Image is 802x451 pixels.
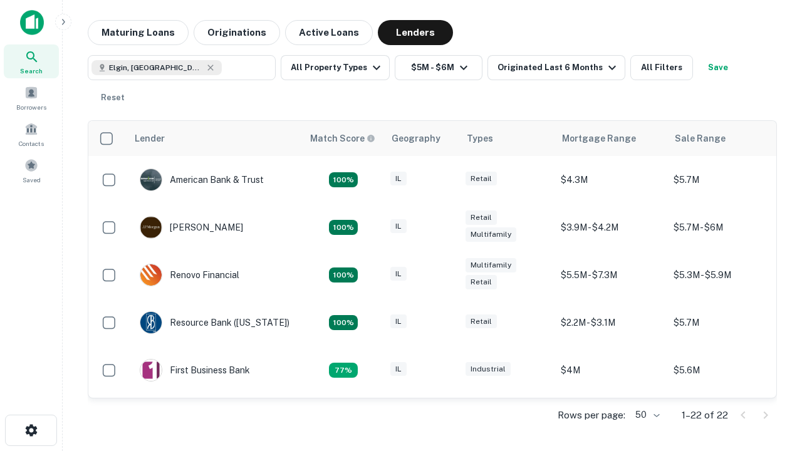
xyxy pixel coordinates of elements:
div: Matching Properties: 3, hasApolloMatch: undefined [329,363,358,378]
span: Search [20,66,43,76]
div: Matching Properties: 4, hasApolloMatch: undefined [329,220,358,235]
td: $5.3M - $5.9M [667,251,780,299]
a: Contacts [4,117,59,151]
img: picture [140,312,162,333]
div: Geography [392,131,440,146]
img: picture [140,217,162,238]
div: Mortgage Range [562,131,636,146]
p: 1–22 of 22 [682,408,728,423]
div: IL [390,314,407,329]
span: Borrowers [16,102,46,112]
div: Types [467,131,493,146]
th: Types [459,121,555,156]
div: Sale Range [675,131,726,146]
th: Lender [127,121,303,156]
button: Maturing Loans [88,20,189,45]
img: capitalize-icon.png [20,10,44,35]
div: Matching Properties: 7, hasApolloMatch: undefined [329,172,358,187]
div: Multifamily [466,227,516,242]
td: $3.1M [555,394,667,442]
button: Lenders [378,20,453,45]
button: All Property Types [281,55,390,80]
div: Retail [466,210,497,225]
td: $2.2M - $3.1M [555,299,667,346]
td: $5.7M [667,299,780,346]
div: Renovo Financial [140,264,239,286]
div: [PERSON_NAME] [140,216,243,239]
div: Industrial [466,362,511,376]
div: Lender [135,131,165,146]
div: American Bank & Trust [140,168,264,191]
th: Sale Range [667,121,780,156]
div: Matching Properties: 4, hasApolloMatch: undefined [329,315,358,330]
div: Retail [466,314,497,329]
button: Save your search to get updates of matches that match your search criteria. [698,55,738,80]
td: $4.3M [555,156,667,204]
div: IL [390,219,407,234]
th: Mortgage Range [555,121,667,156]
img: picture [140,360,162,381]
div: IL [390,172,407,186]
button: Reset [93,85,133,110]
button: Active Loans [285,20,373,45]
div: 50 [630,406,662,424]
a: Search [4,44,59,78]
div: Retail [466,275,497,289]
td: $5.1M [667,394,780,442]
div: First Business Bank [140,359,250,381]
th: Capitalize uses an advanced AI algorithm to match your search with the best lender. The match sco... [303,121,384,156]
img: picture [140,169,162,190]
button: All Filters [630,55,693,80]
a: Saved [4,153,59,187]
div: IL [390,362,407,376]
button: Originated Last 6 Months [487,55,625,80]
a: Borrowers [4,81,59,115]
iframe: Chat Widget [739,351,802,411]
div: Matching Properties: 4, hasApolloMatch: undefined [329,267,358,283]
td: $5.7M - $6M [667,204,780,251]
span: Contacts [19,138,44,148]
td: $3.9M - $4.2M [555,204,667,251]
span: Saved [23,175,41,185]
th: Geography [384,121,459,156]
td: $5.6M [667,346,780,394]
td: $4M [555,346,667,394]
div: Retail [466,172,497,186]
div: Originated Last 6 Months [497,60,620,75]
button: Originations [194,20,280,45]
span: Elgin, [GEOGRAPHIC_DATA], [GEOGRAPHIC_DATA] [109,62,203,73]
div: Multifamily [466,258,516,272]
td: $5.7M [667,156,780,204]
div: IL [390,267,407,281]
div: Resource Bank ([US_STATE]) [140,311,289,334]
td: $5.5M - $7.3M [555,251,667,299]
button: $5M - $6M [395,55,482,80]
img: picture [140,264,162,286]
p: Rows per page: [558,408,625,423]
div: Capitalize uses an advanced AI algorithm to match your search with the best lender. The match sco... [310,132,375,145]
h6: Match Score [310,132,373,145]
